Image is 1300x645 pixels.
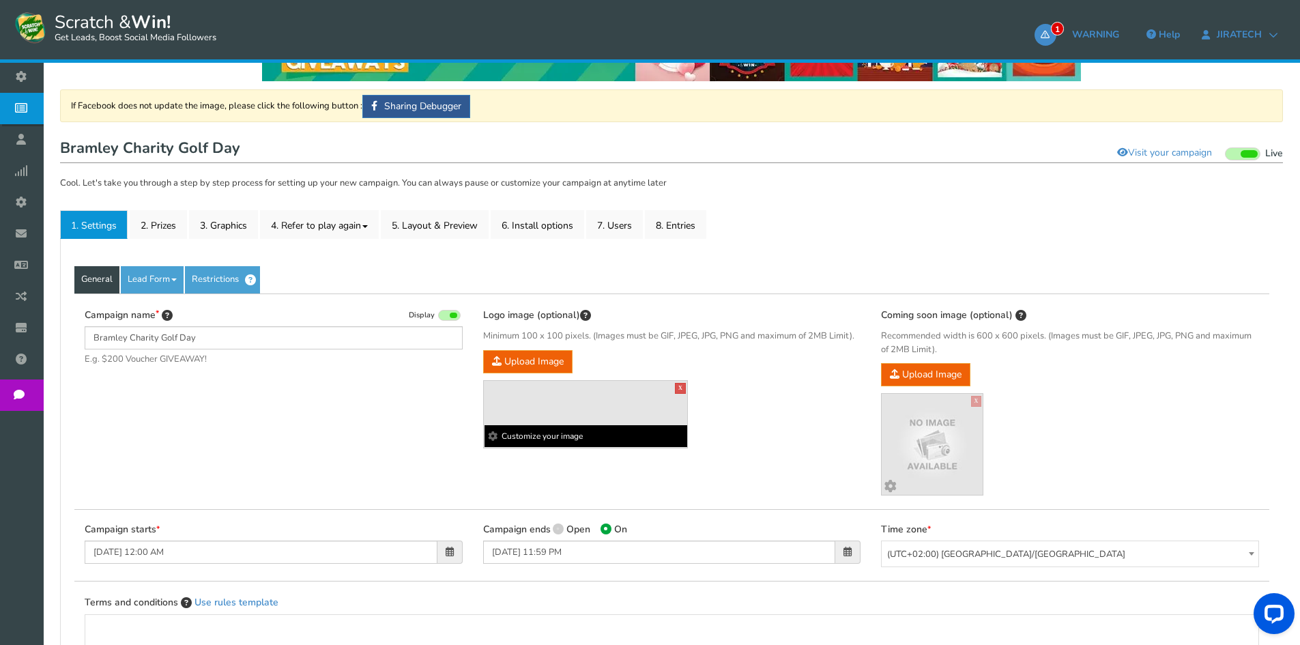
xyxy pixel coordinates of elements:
[185,266,260,293] a: Restrictions
[1108,141,1221,164] a: Visit your campaign
[971,396,982,407] a: X
[881,524,931,536] label: Time zone
[85,353,463,367] span: E.g. $200 Voucher GIVEAWAY!
[1265,147,1283,160] span: Live
[178,596,194,611] span: Enter the Terms and Conditions of your campaign
[1159,28,1180,41] span: Help
[74,266,119,293] a: General
[586,210,643,239] a: 7. Users
[381,210,489,239] a: 5. Layout & Preview
[162,309,173,324] span: Tip: Choose a title that will attract more entries. For example: “Scratch & win a bracelet” will ...
[483,308,591,323] label: Logo image (optional)
[60,177,1283,190] p: Cool. Let's take you through a step by step process for setting up your new campaign. You can alw...
[485,425,688,447] a: Customize your image
[483,524,551,536] label: Campaign ends
[85,308,173,323] label: Campaign name
[881,308,1026,323] label: Coming soon image (optional)
[14,10,48,44] img: Scratch and Win
[675,383,686,394] a: X
[85,524,160,536] label: Campaign starts
[55,33,216,44] small: Get Leads, Boost Social Media Followers
[48,10,216,44] span: Scratch &
[1072,28,1119,41] span: WARNING
[362,95,470,118] a: Sharing Debugger
[1210,29,1269,40] span: JIRATECH
[580,309,591,324] span: This image will be displayed on top of your contest screen. You can upload & preview different im...
[409,311,435,321] span: Display
[566,523,590,536] span: Open
[121,266,184,293] a: Lead Form
[882,541,1258,568] span: (UTC+02:00) Africa/Johannesburg
[60,210,128,239] a: 1. Settings
[645,210,706,239] a: 8. Entries
[1013,309,1026,324] span: This image will be shown before the contest start date
[614,523,627,536] span: On
[194,596,278,609] a: Use rules template
[881,330,1259,356] span: Recommended width is 600 x 600 pixels. (Images must be GIF, JPEG, JPG, PNG and maximum of 2MB Lim...
[491,210,584,239] a: 6. Install options
[1035,24,1126,46] a: 1WARNING
[1243,588,1300,645] iframe: LiveChat chat widget
[60,89,1283,122] div: If Facebook does not update the image, please click the following button :
[14,10,216,44] a: Scratch &Win! Get Leads, Boost Social Media Followers
[131,10,171,34] strong: Win!
[1051,22,1064,35] span: 1
[483,330,861,343] span: Minimum 100 x 100 pixels. (Images must be GIF, JPEG, JPG, PNG and maximum of 2MB Limit).
[881,541,1259,567] span: (UTC+02:00) Africa/Johannesburg
[1140,24,1187,46] a: Help
[60,136,1283,163] h1: Bramley Charity Golf Day
[130,210,187,239] a: 2. Prizes
[260,210,379,239] a: 4. Refer to play again
[85,595,278,610] label: Terms and conditions
[189,210,258,239] a: 3. Graphics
